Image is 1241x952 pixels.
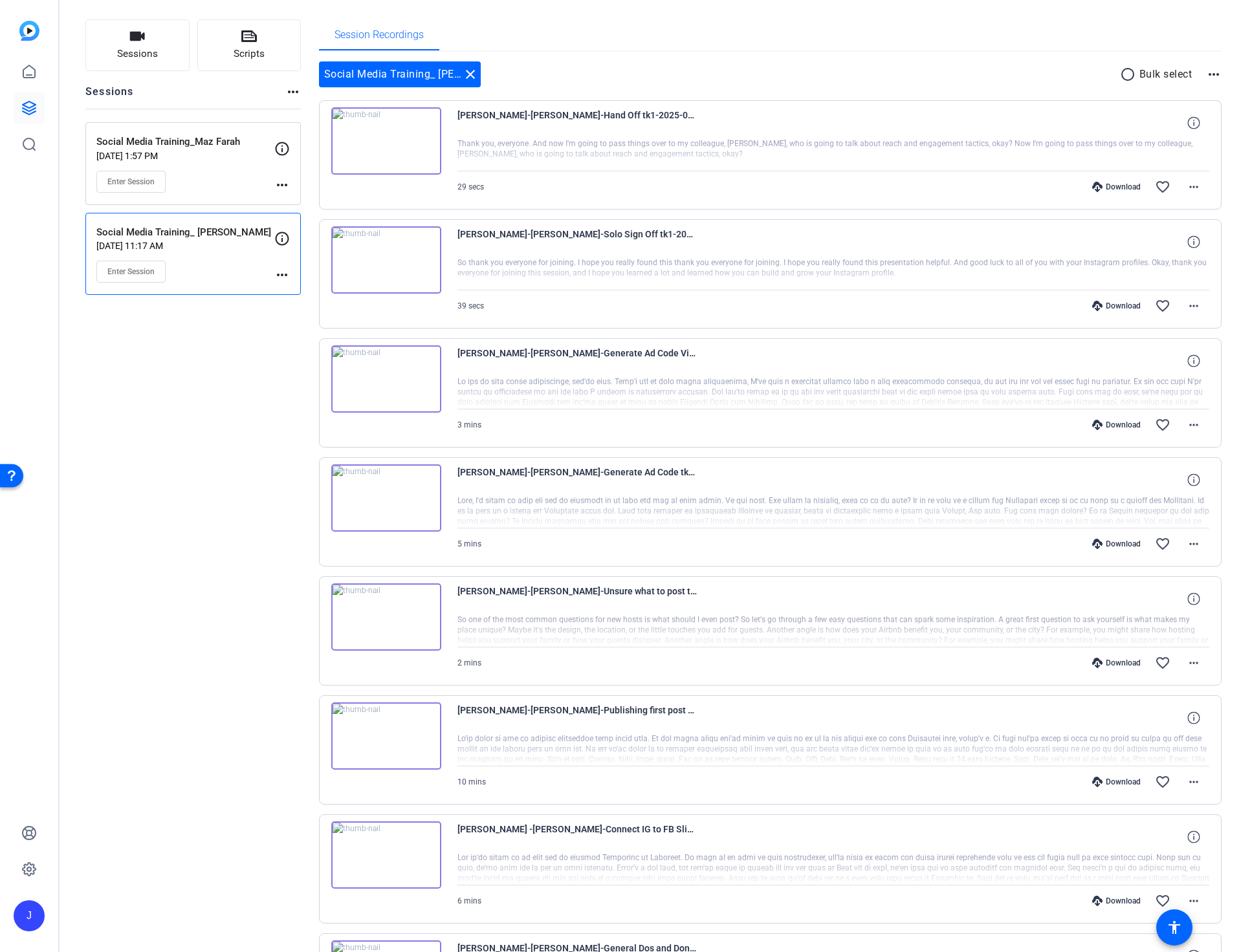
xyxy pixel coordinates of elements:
[1086,777,1147,787] div: Download
[1155,655,1170,671] mat-icon: favorite_border
[1186,893,1202,909] mat-icon: more_horiz
[1186,655,1202,671] mat-icon: more_horiz
[96,151,274,161] p: [DATE] 1:57 PM
[274,177,290,193] mat-icon: more_horiz
[457,821,697,852] span: [PERSON_NAME] -[PERSON_NAME]-Connect IG to FB Slide 19 tk1-2025-09-11-12-33-05-227-0
[107,177,155,187] span: Enter Session
[331,345,441,413] img: thumb-nail
[1086,182,1147,192] div: Download
[1086,658,1147,668] div: Download
[1155,536,1170,552] mat-icon: favorite_border
[96,171,166,193] button: Enter Session
[331,821,441,889] img: thumb-nail
[1186,298,1202,314] mat-icon: more_horiz
[285,84,301,100] mat-icon: more_horiz
[1155,774,1170,790] mat-icon: favorite_border
[197,19,302,71] button: Scripts
[1155,893,1170,909] mat-icon: favorite_border
[457,420,481,429] span: 3 mins
[1086,896,1147,906] div: Download
[1086,420,1147,430] div: Download
[117,47,158,61] span: Sessions
[457,345,697,376] span: [PERSON_NAME]-[PERSON_NAME]-Generate Ad Code Video Portion -2025-09-11-12-58-40-186-0
[1186,417,1202,433] mat-icon: more_horiz
[96,261,166,283] button: Enter Session
[457,896,481,905] span: 6 mins
[457,583,697,614] span: [PERSON_NAME]-[PERSON_NAME]-Unsure what to post tk1-2025-09-11-12-50-43-887-0
[331,107,441,175] img: thumb-nail
[19,21,39,41] img: blue-gradient.svg
[457,702,697,733] span: [PERSON_NAME]-[PERSON_NAME]-Publishing first post sl23 tk1-2025-09-11-12-40-18-874-0
[457,658,481,667] span: 2 mins
[331,583,441,651] img: thumb-nail
[331,702,441,770] img: thumb-nail
[14,900,45,931] div: J
[457,107,697,138] span: [PERSON_NAME]-[PERSON_NAME]-Hand Off tk1-2025-09-11-13-02-54-953-0
[1120,67,1139,82] mat-icon: radio_button_unchecked
[331,464,441,532] img: thumb-nail
[1155,298,1170,314] mat-icon: favorite_border
[319,61,481,87] div: Social Media Training_ [PERSON_NAME]
[1186,536,1202,552] mat-icon: more_horiz
[457,539,481,548] span: 5 mins
[457,301,484,310] span: 39 secs
[1155,179,1170,195] mat-icon: favorite_border
[463,67,478,82] mat-icon: close
[107,266,155,277] span: Enter Session
[85,84,134,109] h2: Sessions
[1186,774,1202,790] mat-icon: more_horiz
[234,47,265,61] span: Scripts
[1086,301,1147,311] div: Download
[457,182,484,191] span: 29 secs
[1186,179,1202,195] mat-icon: more_horiz
[96,225,274,240] p: Social Media Training_ [PERSON_NAME]
[1139,67,1192,82] p: Bulk select
[335,30,424,40] span: Session Recordings
[1167,920,1182,935] mat-icon: accessibility
[457,226,697,257] span: [PERSON_NAME]-[PERSON_NAME]-Solo Sign Off tk1-2025-09-11-13-01-57-750-0
[96,241,274,251] p: [DATE] 11:17 AM
[331,226,441,294] img: thumb-nail
[1155,417,1170,433] mat-icon: favorite_border
[457,777,486,786] span: 10 mins
[1086,539,1147,549] div: Download
[96,135,274,149] p: Social Media Training_Maz Farah
[274,267,290,283] mat-icon: more_horiz
[457,464,697,495] span: [PERSON_NAME]-[PERSON_NAME]-Generate Ad Code tk1-2025-09-11-12-52-58-990-0
[85,19,190,71] button: Sessions
[1206,67,1222,82] mat-icon: more_horiz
